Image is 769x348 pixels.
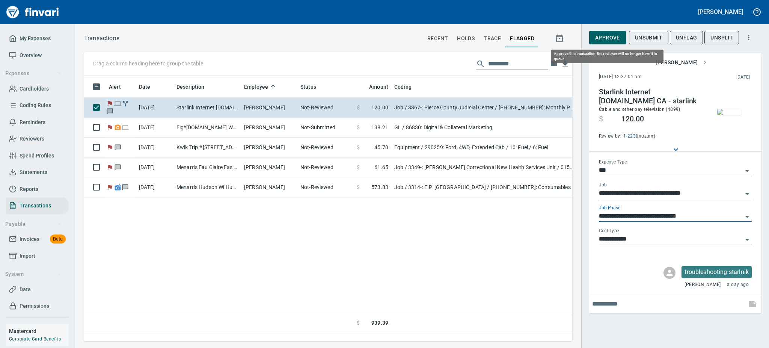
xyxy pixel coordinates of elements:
a: Coding Rules [6,97,69,114]
span: Statements [20,168,47,177]
span: Alert [109,82,131,91]
td: [PERSON_NAME] [241,138,297,157]
td: [PERSON_NAME] [241,98,297,118]
span: 120.00 [371,104,388,111]
a: Reminders [6,114,69,131]
a: Reports [6,181,69,198]
a: InvoicesBeta [6,231,69,248]
span: $ [599,115,603,124]
span: Split transaction [122,101,130,106]
button: Unsubmit [629,31,668,45]
a: Spend Profiles [6,147,69,164]
span: Payable [5,219,62,229]
span: Has messages [114,165,122,169]
td: [PERSON_NAME] [241,157,297,177]
span: Expenses [5,69,62,78]
span: Status [300,82,326,91]
span: Approve [595,33,620,42]
span: Amount [359,82,388,91]
span: 573.83 [371,183,388,191]
a: Statements [6,164,69,181]
td: [PERSON_NAME] [241,177,297,197]
td: [DATE] [136,138,173,157]
a: Permissions [6,298,69,315]
button: Open [742,212,752,222]
span: recent [427,34,448,43]
span: Coding [394,82,412,91]
button: [PERSON_NAME] [696,6,745,18]
td: [DATE] [136,157,173,177]
button: Unsplit [704,31,739,45]
span: Review by: (jnuzum) [599,133,701,140]
span: 120.00 [621,115,644,124]
span: Overview [20,51,42,60]
span: Unsubmit [635,33,662,42]
a: Overview [6,47,69,64]
button: More [740,29,757,46]
button: Open [742,235,752,245]
span: Data [20,285,31,294]
td: Not-Submitted [297,118,354,138]
span: My Expenses [20,34,51,43]
p: troubleshooting starlnik [685,268,749,277]
span: $ [357,319,360,327]
span: Date [139,82,160,91]
span: Receipt Required [114,125,122,130]
td: Menards Hudson Wi Hudson [GEOGRAPHIC_DATA] [173,177,241,197]
button: [PERSON_NAME] [653,56,710,70]
span: Date [139,82,151,91]
span: Flagged [106,145,114,150]
td: Not-Reviewed [297,157,354,177]
span: Employee [244,82,278,91]
a: Cardholders [6,80,69,97]
span: Invoices [20,235,39,244]
span: Flagged [106,125,114,130]
span: $ [357,104,360,111]
button: Payable [2,217,65,231]
td: [DATE] [136,177,173,197]
label: Job Phase [599,206,620,210]
span: Description [176,82,205,91]
a: Corporate Card Benefits [9,336,61,342]
nav: breadcrumb [84,34,119,43]
td: Job / 3349-: [PERSON_NAME] Correctional New Health Services Unit / 01510-36-: Monthly Water Usage... [391,157,579,177]
span: Coding [394,82,421,91]
span: Has messages [114,145,122,150]
span: $ [357,163,360,171]
a: Import [6,248,69,265]
span: Coding Rules [20,101,51,110]
span: Online transaction [122,125,130,130]
button: Approve [589,31,626,45]
td: Job / 3367-: Pierce County Judicial Center / [PHONE_NUMBER]: Monthly Phone Charges / 8: Indirects [391,98,579,118]
span: Employee [244,82,268,91]
img: receipts%2Fmarketjohnson%2F2025-08-20%2FNx3zrSrKL7Rrjq9g1klGIw49J4f2__tTPH4SpWLF0WeHNbgxsp.jpg [717,109,741,115]
span: Spend Profiles [20,151,54,160]
span: Online transaction [114,101,122,106]
span: $ [357,124,360,131]
a: My Expenses [6,30,69,47]
span: Transactions [20,201,51,210]
span: Flagged [106,165,114,169]
span: 61.65 [374,163,388,171]
a: Finvari [5,3,61,21]
span: Unsplit [710,33,733,42]
span: [PERSON_NAME] [656,58,707,67]
a: 1-223 [621,133,636,139]
p: Drag a column heading here to group the table [93,60,203,67]
td: Not-Reviewed [297,138,354,157]
button: Download Table [559,59,571,70]
span: Has messages [106,109,114,114]
span: holds [457,34,475,43]
td: Job / 3314-: E.P. [GEOGRAPHIC_DATA] / [PHONE_NUMBER]: Consumables - Carpentry / 8: Indirects [391,177,579,197]
button: UnFlag [670,31,703,45]
span: System [5,269,62,279]
a: Reviewers [6,130,69,147]
span: 45.70 [374,144,388,151]
span: $ [357,183,360,191]
td: [PERSON_NAME] [241,118,297,138]
h6: Mastercard [9,327,69,335]
label: Cost Type [599,229,619,233]
span: Reminders [20,118,45,127]
p: Transactions [84,34,119,43]
span: Status [300,82,316,91]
